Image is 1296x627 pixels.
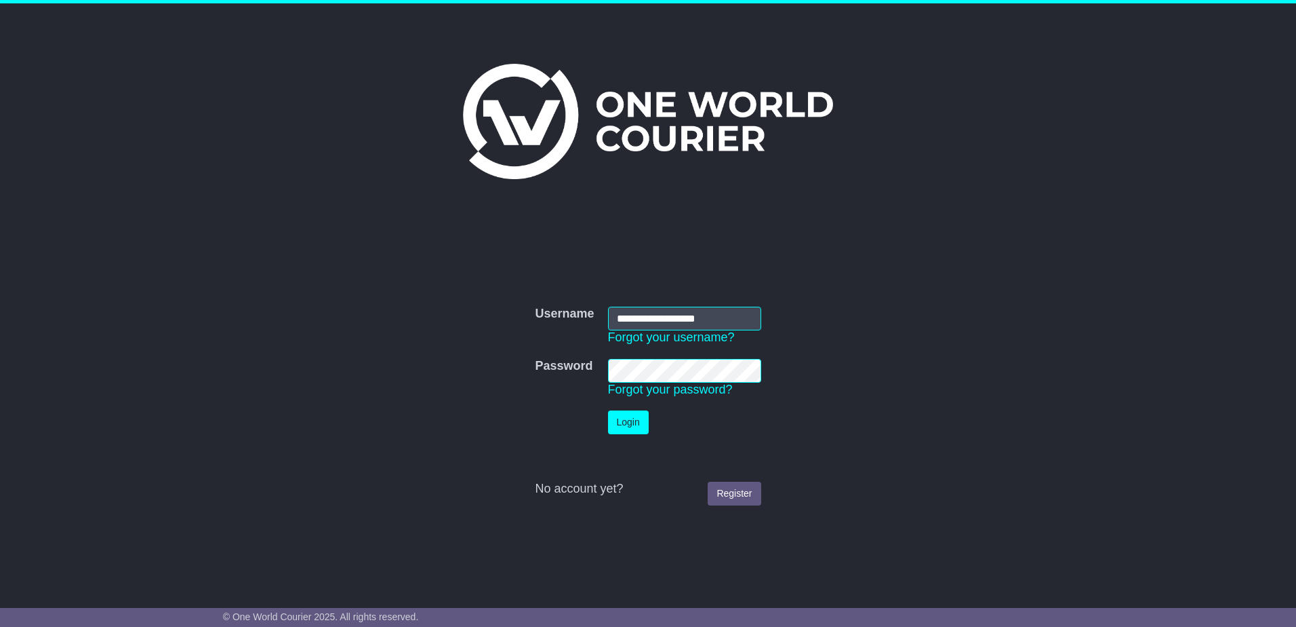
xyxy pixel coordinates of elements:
img: One World [463,64,833,179]
a: Forgot your username? [608,330,735,344]
a: Forgot your password? [608,383,733,396]
label: Password [535,359,592,374]
div: No account yet? [535,482,761,497]
span: © One World Courier 2025. All rights reserved. [223,611,419,622]
button: Login [608,411,649,434]
label: Username [535,307,594,322]
a: Register [708,482,761,506]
